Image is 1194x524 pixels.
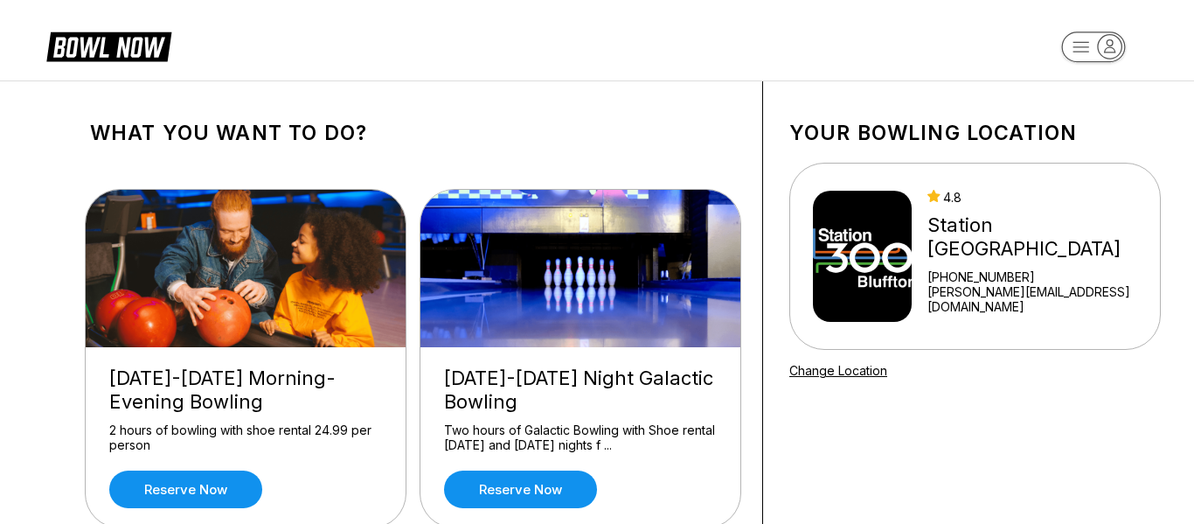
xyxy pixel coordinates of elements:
[86,190,407,347] img: Friday-Sunday Morning-Evening Bowling
[90,121,736,145] h1: What you want to do?
[444,423,717,453] div: Two hours of Galactic Bowling with Shoe rental [DATE] and [DATE] nights f ...
[444,367,717,414] div: [DATE]-[DATE] Night Galactic Bowling
[420,190,742,347] img: Friday-Saturday Night Galactic Bowling
[927,190,1153,205] div: 4.8
[109,471,262,508] a: Reserve now
[789,121,1161,145] h1: Your bowling location
[109,423,382,453] div: 2 hours of bowling with shoe rental 24.99 per person
[813,191,912,322] img: Station 300 Bluffton
[444,471,597,508] a: Reserve now
[927,269,1153,284] div: [PHONE_NUMBER]
[927,284,1153,314] a: [PERSON_NAME][EMAIL_ADDRESS][DOMAIN_NAME]
[109,367,382,414] div: [DATE]-[DATE] Morning-Evening Bowling
[789,363,887,378] a: Change Location
[927,213,1153,261] div: Station [GEOGRAPHIC_DATA]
